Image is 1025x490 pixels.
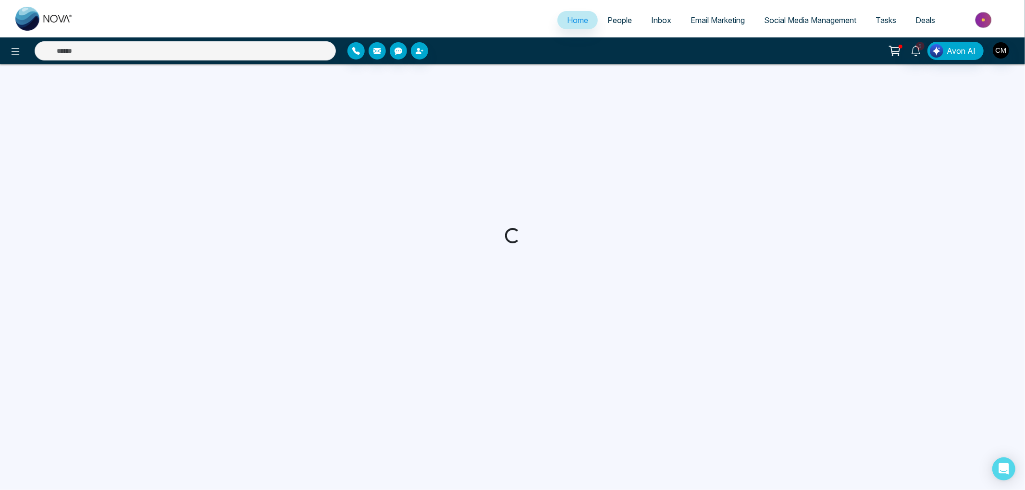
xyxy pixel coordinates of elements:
[993,42,1009,59] img: User Avatar
[930,44,943,58] img: Lead Flow
[15,7,73,31] img: Nova CRM Logo
[642,11,681,29] a: Inbox
[651,15,671,25] span: Inbox
[764,15,856,25] span: Social Media Management
[754,11,866,29] a: Social Media Management
[916,42,925,50] span: 5
[904,42,927,59] a: 5
[557,11,598,29] a: Home
[598,11,642,29] a: People
[927,42,984,60] button: Avon AI
[866,11,906,29] a: Tasks
[607,15,632,25] span: People
[567,15,588,25] span: Home
[876,15,896,25] span: Tasks
[950,9,1019,31] img: Market-place.gif
[906,11,945,29] a: Deals
[915,15,935,25] span: Deals
[691,15,745,25] span: Email Marketing
[992,457,1015,480] div: Open Intercom Messenger
[947,45,976,57] span: Avon AI
[681,11,754,29] a: Email Marketing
